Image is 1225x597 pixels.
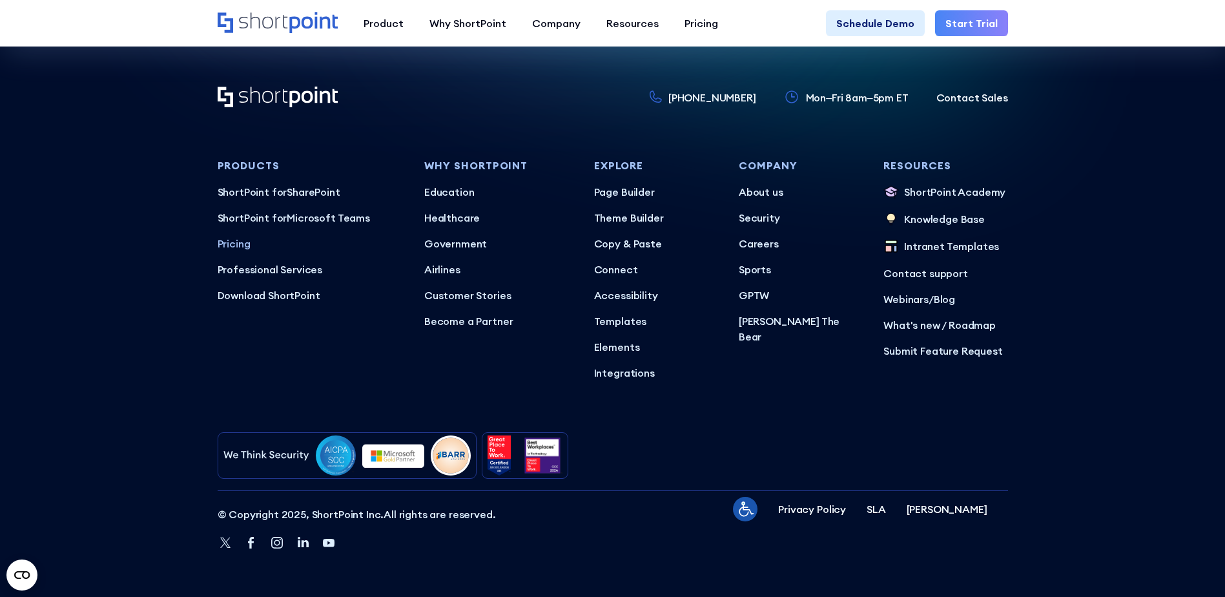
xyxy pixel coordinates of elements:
[594,184,718,200] a: Page Builder
[739,262,863,277] a: Sports
[883,211,1007,228] a: Knowledge Base
[934,293,955,306] a: Blog
[883,184,1007,201] a: ShortPoint Academy
[806,90,909,105] p: Mon–Fri 8am–5pm ET
[218,236,404,251] a: Pricing
[936,90,1008,105] p: Contact Sales
[883,160,1007,172] h3: Resources
[417,10,519,36] a: Why ShortPoint
[739,236,863,251] a: Careers
[904,211,985,228] p: Knowledge Base
[218,535,233,552] a: Twitter
[606,16,659,31] div: Resources
[594,236,718,251] a: Copy & Paste
[883,293,929,306] a: Webinars
[672,10,731,36] a: Pricing
[594,365,718,381] a: Integrations
[218,184,404,200] p: SharePoint
[424,210,573,225] a: Healthcare
[594,262,718,277] a: Connect
[351,10,417,36] a: Product
[424,236,573,251] a: Government
[364,16,404,31] div: Product
[218,507,496,522] p: All rights are reserved.
[424,160,573,172] h3: Why Shortpoint
[883,317,1007,333] a: What's new / Roadmap
[218,185,287,198] span: ShortPoint for
[532,16,581,31] div: Company
[424,288,573,303] a: Customer Stories
[594,160,718,172] h3: Explore
[904,184,1005,201] p: ShortPoint Academy
[429,16,506,31] div: Why ShortPoint
[594,288,718,303] a: Accessibility
[218,160,404,172] h3: Products
[778,501,846,517] a: Privacy Policy
[594,210,718,225] a: Theme Builder
[883,343,1007,359] a: Submit Feature Request
[218,288,404,303] a: Download ShortPoint
[594,313,718,329] a: Templates
[218,262,404,277] a: Professional Services
[1160,535,1225,597] iframe: Chat Widget
[685,16,718,31] div: Pricing
[883,291,1007,307] p: /
[935,10,1008,36] a: Start Trial
[424,184,573,200] a: Education
[739,184,863,200] a: About us
[593,10,672,36] a: Resources
[321,535,336,552] a: Youtube
[424,262,573,277] a: Airlines
[218,211,287,224] span: ShortPoint for
[424,313,573,329] p: Become a Partner
[867,501,886,517] a: SLA
[907,501,987,517] a: [PERSON_NAME]
[295,535,311,552] a: Linkedin
[269,535,285,552] a: Instagram
[826,10,925,36] a: Schedule Demo
[594,339,718,355] a: Elements
[218,184,404,200] a: ShortPoint forSharePoint
[519,10,593,36] a: Company
[739,288,863,303] a: GPTW
[668,90,756,105] p: [PHONE_NUMBER]
[218,508,384,521] span: © Copyright 2025, ShortPoint Inc.
[739,313,863,344] a: [PERSON_NAME] The Bear
[218,87,338,109] a: Home
[883,238,1007,255] a: Intranet Templates
[243,535,259,552] a: Facebook
[739,210,863,225] a: Security
[883,266,1007,281] a: Contact support
[6,560,37,591] button: Open CMP widget
[739,160,863,172] h3: Company
[650,90,756,105] a: [PHONE_NUMBER]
